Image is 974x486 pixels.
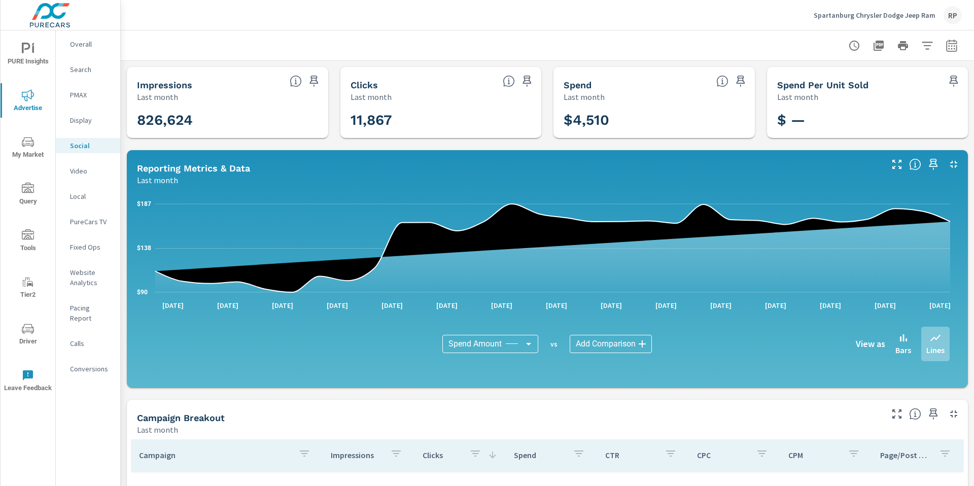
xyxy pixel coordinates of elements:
[4,43,52,67] span: PURE Insights
[648,300,684,310] p: [DATE]
[788,450,839,460] p: CPM
[137,424,178,436] p: Last month
[703,300,739,310] p: [DATE]
[70,166,112,176] p: Video
[519,73,535,89] span: Save this to your personalized report
[605,450,656,460] p: CTR
[4,183,52,207] span: Query
[925,406,942,422] span: Save this to your personalized report
[351,91,392,103] p: Last month
[56,87,120,102] div: PMAX
[56,138,120,153] div: Social
[56,361,120,376] div: Conversions
[70,90,112,100] p: PMAX
[56,239,120,255] div: Fixed Ops
[889,406,905,422] button: Make Fullscreen
[946,156,962,172] button: Minimize Widget
[137,80,192,90] h5: Impressions
[4,369,52,394] span: Leave Feedback
[429,300,465,310] p: [DATE]
[331,450,381,460] p: Impressions
[564,80,592,90] h5: Spend
[137,245,151,252] text: $138
[777,80,868,90] h5: Spend Per Unit Sold
[137,200,151,207] text: $187
[4,276,52,301] span: Tier2
[265,300,300,310] p: [DATE]
[503,75,515,87] span: The number of times an ad was clicked by a consumer.
[70,303,112,323] p: Pacing Report
[484,300,519,310] p: [DATE]
[4,229,52,254] span: Tools
[564,112,745,129] h3: $4,510
[70,217,112,227] p: PureCars TV
[374,300,410,310] p: [DATE]
[155,300,191,310] p: [DATE]
[56,189,120,204] div: Local
[893,36,913,56] button: Print Report
[539,300,574,310] p: [DATE]
[56,113,120,128] div: Display
[594,300,629,310] p: [DATE]
[70,338,112,349] p: Calls
[320,300,355,310] p: [DATE]
[758,300,793,310] p: [DATE]
[777,91,818,103] p: Last month
[926,344,945,356] p: Lines
[70,364,112,374] p: Conversions
[56,214,120,229] div: PureCars TV
[56,163,120,179] div: Video
[137,112,318,129] h3: 826,624
[868,36,889,56] button: "Export Report to PDF"
[564,91,605,103] p: Last month
[867,300,903,310] p: [DATE]
[570,335,652,353] div: Add Comparison
[895,344,911,356] p: Bars
[889,156,905,172] button: Make Fullscreen
[697,450,748,460] p: CPC
[944,6,962,24] div: RP
[306,73,322,89] span: Save this to your personalized report
[813,300,848,310] p: [DATE]
[448,339,502,349] span: Spend Amount
[56,62,120,77] div: Search
[56,300,120,326] div: Pacing Report
[56,336,120,351] div: Calls
[4,323,52,348] span: Driver
[70,191,112,201] p: Local
[1,30,55,404] div: nav menu
[922,300,958,310] p: [DATE]
[70,267,112,288] p: Website Analytics
[290,75,302,87] span: The number of times an ad was shown on your behalf.
[514,450,565,460] p: Spend
[423,450,461,460] p: Clicks
[4,136,52,161] span: My Market
[70,115,112,125] p: Display
[909,408,921,420] span: This is a summary of Social performance results by campaign. Each column can be sorted.
[733,73,749,89] span: Save this to your personalized report
[351,112,532,129] h3: 11,867
[538,339,570,349] p: vs
[716,75,728,87] span: The amount of money spent on advertising during the period.
[814,11,935,20] p: Spartanburg Chrysler Dodge Jeep Ram
[925,156,942,172] span: Save this to your personalized report
[880,450,931,460] p: Page/Post Action
[856,339,885,349] h6: View as
[137,163,250,173] h5: Reporting Metrics & Data
[4,89,52,114] span: Advertise
[137,412,225,423] h5: Campaign Breakout
[56,37,120,52] div: Overall
[70,141,112,151] p: Social
[917,36,937,56] button: Apply Filters
[576,339,636,349] span: Add Comparison
[137,174,178,186] p: Last month
[442,335,538,353] div: Spend Amount
[56,265,120,290] div: Website Analytics
[946,73,962,89] span: Save this to your personalized report
[909,158,921,170] span: Understand Social data over time and see how metrics compare to each other.
[70,242,112,252] p: Fixed Ops
[946,406,962,422] button: Minimize Widget
[137,91,178,103] p: Last month
[70,64,112,75] p: Search
[210,300,246,310] p: [DATE]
